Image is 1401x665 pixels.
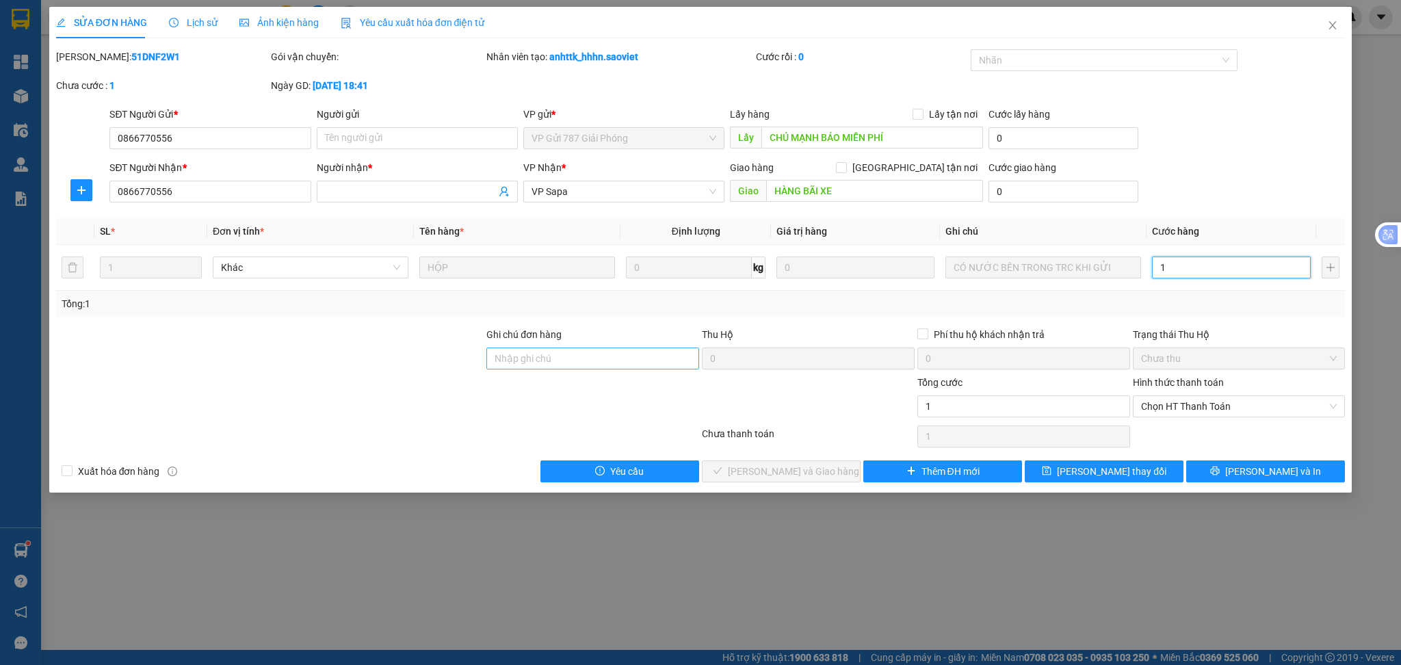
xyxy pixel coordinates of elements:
[1133,377,1224,388] label: Hình thức thanh toán
[730,180,766,202] span: Giao
[169,18,179,27] span: clock-circle
[532,181,716,202] span: VP Sapa
[730,109,770,120] span: Lấy hàng
[169,17,218,28] span: Lịch sử
[56,18,66,27] span: edit
[486,49,752,64] div: Nhân viên tạo:
[921,464,980,479] span: Thêm ĐH mới
[798,51,804,62] b: 0
[752,257,765,278] span: kg
[419,226,464,237] span: Tên hàng
[239,17,319,28] span: Ảnh kiện hàng
[928,327,1050,342] span: Phí thu hộ khách nhận trả
[73,464,166,479] span: Xuất hóa đơn hàng
[847,160,983,175] span: [GEOGRAPHIC_DATA] tận nơi
[766,180,983,202] input: Dọc đường
[1152,226,1199,237] span: Cước hàng
[730,127,761,148] span: Lấy
[924,107,983,122] span: Lấy tận nơi
[523,107,724,122] div: VP gửi
[499,186,510,197] span: user-add
[70,179,92,201] button: plus
[917,377,963,388] span: Tổng cước
[540,460,699,482] button: exclamation-circleYêu cầu
[1042,466,1051,477] span: save
[532,128,716,148] span: VP Gửi 787 Giải Phóng
[700,426,916,450] div: Chưa thanh toán
[1322,257,1340,278] button: plus
[486,329,562,340] label: Ghi chú đơn hàng
[317,107,518,122] div: Người gửi
[940,218,1147,245] th: Ghi chú
[1141,348,1337,369] span: Chưa thu
[1327,20,1338,31] span: close
[317,160,518,175] div: Người nhận
[419,257,615,278] input: VD: Bàn, Ghế
[62,257,83,278] button: delete
[702,329,733,340] span: Thu Hộ
[1210,466,1220,477] span: printer
[672,226,720,237] span: Định lượng
[271,78,484,93] div: Ngày GD:
[56,17,147,28] span: SỬA ĐƠN HÀNG
[1225,464,1321,479] span: [PERSON_NAME] và In
[776,226,827,237] span: Giá trị hàng
[486,348,699,369] input: Ghi chú đơn hàng
[863,460,1022,482] button: plusThêm ĐH mới
[131,51,180,62] b: 51DNF2W1
[271,49,484,64] div: Gói vận chuyển:
[56,49,269,64] div: [PERSON_NAME]:
[1025,460,1183,482] button: save[PERSON_NAME] thay đổi
[1313,7,1352,45] button: Close
[988,127,1138,149] input: Cước lấy hàng
[62,296,541,311] div: Tổng: 1
[595,466,605,477] span: exclamation-circle
[341,17,485,28] span: Yêu cầu xuất hóa đơn điện tử
[906,466,916,477] span: plus
[988,181,1138,203] input: Cước giao hàng
[239,18,249,27] span: picture
[100,226,111,237] span: SL
[1133,327,1346,342] div: Trạng thái Thu Hộ
[702,460,861,482] button: check[PERSON_NAME] và Giao hàng
[756,49,969,64] div: Cước rồi :
[313,80,368,91] b: [DATE] 18:41
[549,51,638,62] b: anhttk_hhhn.saoviet
[109,107,311,122] div: SĐT Người Gửi
[221,257,400,278] span: Khác
[109,160,311,175] div: SĐT Người Nhận
[730,162,774,173] span: Giao hàng
[988,162,1056,173] label: Cước giao hàng
[109,80,115,91] b: 1
[1141,396,1337,417] span: Chọn HT Thanh Toán
[1186,460,1345,482] button: printer[PERSON_NAME] và In
[988,109,1050,120] label: Cước lấy hàng
[945,257,1141,278] input: Ghi Chú
[761,127,983,148] input: Dọc đường
[610,464,644,479] span: Yêu cầu
[168,467,177,476] span: info-circle
[341,18,352,29] img: icon
[776,257,934,278] input: 0
[71,185,92,196] span: plus
[523,162,562,173] span: VP Nhận
[1057,464,1166,479] span: [PERSON_NAME] thay đổi
[213,226,264,237] span: Đơn vị tính
[56,78,269,93] div: Chưa cước :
